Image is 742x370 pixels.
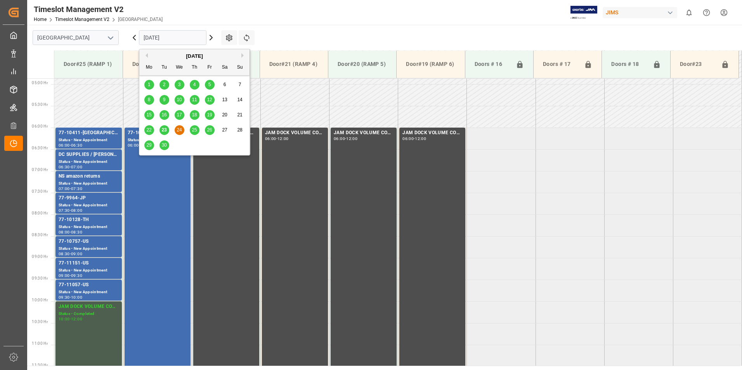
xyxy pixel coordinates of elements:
div: 06:00 [265,137,276,140]
span: 30 [161,142,166,148]
span: 4 [193,82,196,87]
div: DC SUPPLIES / [PERSON_NAME] [59,151,119,159]
div: Choose Tuesday, September 16th, 2025 [159,110,169,120]
div: Choose Tuesday, September 9th, 2025 [159,95,169,105]
span: 24 [177,127,182,133]
span: 10 [177,97,182,102]
div: JAM DOCK VOLUME CONTROL [265,129,325,137]
button: open menu [104,32,116,44]
div: 12:00 [415,137,426,140]
div: Choose Tuesday, September 2nd, 2025 [159,80,169,90]
div: 06:00 [128,144,139,147]
div: Choose Sunday, September 21st, 2025 [235,110,245,120]
div: Choose Thursday, September 18th, 2025 [190,110,199,120]
div: 12:00 [71,317,82,321]
div: Tu [159,63,169,73]
div: Choose Saturday, September 20th, 2025 [220,110,230,120]
div: Choose Saturday, September 27th, 2025 [220,125,230,135]
span: 22 [146,127,151,133]
div: Choose Thursday, September 11th, 2025 [190,95,199,105]
div: Choose Monday, September 8th, 2025 [144,95,154,105]
span: 09:30 Hr [32,276,48,280]
div: 77-10008-CN(IN07/228 lines) [128,129,187,137]
span: 19 [207,112,212,118]
span: 10:00 Hr [32,298,48,302]
span: 21 [237,112,242,118]
div: Choose Thursday, September 25th, 2025 [190,125,199,135]
div: 09:00 [71,252,82,256]
div: - [70,317,71,321]
div: - [70,165,71,169]
div: 77-11151-US [59,259,119,267]
span: 2 [163,82,166,87]
div: Door#21 (RAMP 4) [266,57,322,71]
div: [DATE] [139,52,250,60]
div: Status - New Appointment [59,289,119,296]
div: Choose Monday, September 15th, 2025 [144,110,154,120]
span: 20 [222,112,227,118]
div: Choose Monday, September 29th, 2025 [144,140,154,150]
span: 1 [148,82,151,87]
button: Previous Month [143,53,148,58]
img: Exertis%20JAM%20-%20Email%20Logo.jpg_1722504956.jpg [570,6,597,19]
div: - [276,137,277,140]
div: Timeslot Management V2 [34,3,163,15]
div: - [70,274,71,277]
span: 23 [161,127,166,133]
div: 07:00 [59,187,70,190]
div: Choose Sunday, September 7th, 2025 [235,80,245,90]
div: Th [190,63,199,73]
div: - [414,137,415,140]
div: Choose Friday, September 12th, 2025 [205,95,215,105]
span: 15 [146,112,151,118]
span: 06:30 Hr [32,146,48,150]
div: Status - New Appointment [59,267,119,274]
div: 10:00 [59,317,70,321]
span: 06:00 Hr [32,124,48,128]
div: 08:30 [59,252,70,256]
div: 07:30 [59,209,70,212]
span: 11 [192,97,197,102]
div: Doors # 16 [472,57,513,72]
div: Status - New Appointment [59,137,119,144]
div: - [70,144,71,147]
div: Status - New Appointment [59,180,119,187]
div: We [175,63,184,73]
div: 77-10128-TH [59,216,119,224]
span: 5 [208,82,211,87]
span: 9 [163,97,166,102]
div: Choose Monday, September 22nd, 2025 [144,125,154,135]
div: 77-9964-JP [59,194,119,202]
div: Choose Friday, September 19th, 2025 [205,110,215,120]
input: DD.MM.YYYY [139,30,206,45]
span: 3 [178,82,181,87]
span: 7 [239,82,241,87]
div: JAM DOCK VOLUME CONTROL [402,129,462,137]
div: - [345,137,346,140]
div: Choose Saturday, September 6th, 2025 [220,80,230,90]
button: Next Month [241,53,246,58]
div: Doors # 18 [608,57,649,72]
div: JAM DOCK VOLUME CONTROL [59,303,119,311]
span: 11:00 Hr [32,341,48,346]
span: 18 [192,112,197,118]
div: Status - New Appointment [59,202,119,209]
div: Door#20 (RAMP 5) [335,57,390,71]
span: 8 [148,97,151,102]
div: 09:00 [59,274,70,277]
div: Choose Wednesday, September 10th, 2025 [175,95,184,105]
span: 16 [161,112,166,118]
div: 06:00 [334,137,345,140]
span: 13 [222,97,227,102]
div: Choose Monday, September 1st, 2025 [144,80,154,90]
div: Fr [205,63,215,73]
div: 12:00 [277,137,289,140]
div: Choose Wednesday, September 17th, 2025 [175,110,184,120]
div: month 2025-09 [142,77,248,153]
div: 09:30 [71,274,82,277]
div: Status - New Appointment [59,159,119,165]
div: 10:00 [71,296,82,299]
div: Mo [144,63,154,73]
div: Door#24 (RAMP 2) [129,57,185,71]
div: 06:30 [59,165,70,169]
